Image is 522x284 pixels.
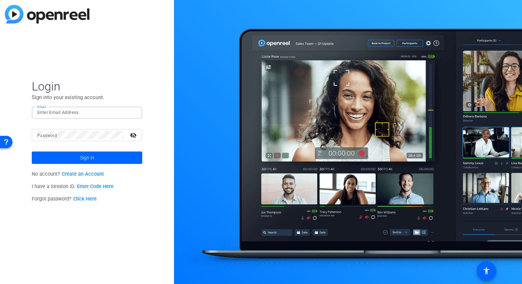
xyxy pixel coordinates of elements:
[37,108,137,117] input: Enter Email Address
[37,105,46,109] mat-label: Email
[73,196,97,202] a: Click Here
[32,196,97,202] span: Forgot password?
[80,149,94,166] span: Sign in
[32,79,142,94] span: Login
[126,130,142,140] mat-icon: visibility_off
[32,94,142,101] p: Sign into your existing account.
[62,171,104,177] a: Create an Account
[32,151,142,164] button: Sign in
[32,184,114,189] span: I have a Session ID.
[32,171,104,177] span: No account?
[77,184,114,189] a: Enter Code Here
[5,5,89,23] img: blue-gradient.svg
[37,133,57,138] mat-label: Password
[482,267,491,275] mat-icon: accessibility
